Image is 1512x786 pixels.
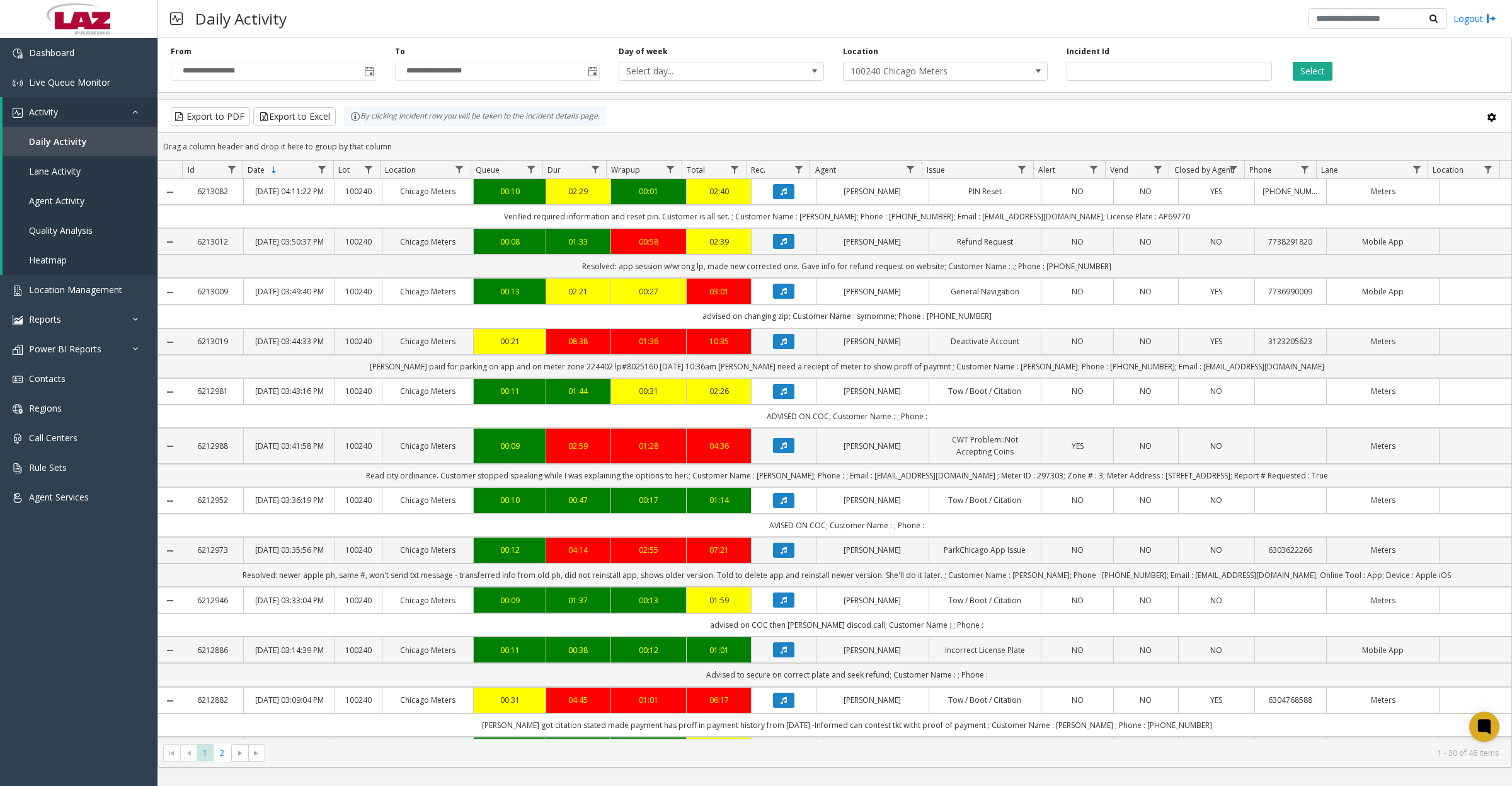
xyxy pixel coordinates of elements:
span: Heatmap [29,254,67,266]
a: Meters [1334,544,1431,556]
a: [DATE] 03:36:19 PM [251,494,327,506]
td: [PERSON_NAME] paid for parking on app and on meter zone 224402 lp#8025160 [DATE] 10:36am [PERSON_... [183,355,1511,378]
td: Resolved: app session w/wrong lp, made new corrected one. Gave info for refund request on website... [183,255,1511,278]
div: 02:39 [694,236,743,248]
a: General Navigation [937,286,1034,298]
a: 100240 [343,440,374,452]
a: NO [1121,335,1171,347]
span: NO [1140,495,1152,506]
a: Lane Activity [3,156,157,186]
a: Tow / Boot / Citation [937,385,1034,397]
a: 00:31 [619,385,679,397]
a: 100240 [343,594,374,606]
a: Refund Request [937,236,1034,248]
span: NO [1140,286,1152,297]
img: 'icon' [13,49,23,59]
a: Lane Filter Menu [1408,161,1425,178]
a: Tow / Boot / Citation [937,494,1034,506]
a: Chicago Meters [390,440,466,452]
a: Issue Filter Menu [1014,161,1031,178]
div: 00:01 [619,185,679,197]
a: Chicago Meters [390,644,466,656]
a: 6303622266 [1263,544,1319,556]
a: NO [1049,644,1106,656]
a: 100240 [343,494,374,506]
a: 00:38 [554,644,603,656]
a: NO [1186,385,1247,397]
a: NO [1121,494,1171,506]
a: Total Filter Menu [726,161,743,178]
a: PIN Reset [937,185,1034,197]
span: NO [1140,545,1152,555]
td: Advised to secure on correct plate and seek refund; Customer Name : ; Phone : [183,663,1511,686]
div: 00:13 [619,594,679,606]
a: 00:12 [619,644,679,656]
span: YES [1210,286,1222,297]
a: 00:10 [481,494,538,506]
a: Collapse Details [158,645,183,656]
a: 01:01 [694,644,743,656]
a: 6212886 [190,644,236,656]
a: [PERSON_NAME] [824,185,921,197]
a: Dur Filter Menu [587,161,604,178]
img: 'icon' [13,434,23,444]
a: 100240 [343,385,374,397]
a: 04:14 [554,544,603,556]
label: From [171,46,192,57]
a: 00:13 [481,286,538,298]
a: 3123205623 [1263,335,1319,347]
a: 6213019 [190,335,236,347]
div: 00:31 [481,694,538,706]
a: [DATE] 03:50:37 PM [251,236,327,248]
a: 01:59 [694,594,743,606]
a: 100240 [343,236,374,248]
span: Daily Activity [29,136,87,147]
td: ADVISED ON COC; Customer Name : ; Phone : [183,405,1511,428]
div: 00:11 [481,644,538,656]
img: logout [1486,12,1496,25]
a: Collapse Details [158,441,183,451]
div: 00:11 [481,385,538,397]
a: 00:09 [481,440,538,452]
div: 02:21 [554,286,603,298]
a: [PERSON_NAME] [824,236,921,248]
a: 00:58 [619,236,679,248]
td: Verified required information and reset pin. Customer is all set. ; Customer Name : [PERSON_NAME]... [183,205,1511,228]
a: Location Filter Menu [1480,161,1497,178]
a: 6212973 [190,544,236,556]
span: Quality Analysis [29,224,93,236]
a: Activity [3,97,157,127]
a: NO [1049,286,1106,298]
a: NO [1186,494,1247,506]
a: Chicago Meters [390,594,466,606]
a: NO [1186,644,1247,656]
button: Export to Excel [253,107,336,126]
a: [PERSON_NAME] [824,544,921,556]
a: 00:09 [481,594,538,606]
a: [DATE] 03:49:40 PM [251,286,327,298]
span: NO [1140,595,1152,606]
a: NO [1186,594,1247,606]
td: advised on COC then [PERSON_NAME] discod call; Customer Name : ; Phone : [183,613,1511,637]
a: Meters [1334,385,1431,397]
span: NO [1140,336,1152,347]
a: [PERSON_NAME] [824,335,921,347]
div: 01:44 [554,385,603,397]
a: Collapse Details [158,337,183,347]
span: Toggle popup [362,62,375,80]
img: 'icon' [13,374,23,384]
a: Closed by Agent Filter Menu [1225,161,1242,178]
span: NO [1210,645,1222,656]
a: NO [1121,544,1171,556]
span: Reports [29,313,61,325]
span: NO [1210,545,1222,555]
a: Id Filter Menu [223,161,240,178]
a: [DATE] 03:14:39 PM [251,644,327,656]
div: 02:59 [554,440,603,452]
a: 00:17 [619,494,679,506]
